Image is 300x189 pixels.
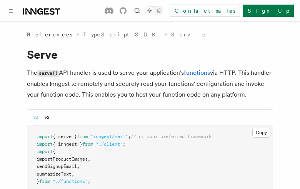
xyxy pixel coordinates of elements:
[37,156,88,162] span: importProductImages
[6,6,15,15] button: Toggle navigation
[123,141,125,147] span: ;
[96,141,123,147] span: "./client"
[83,31,160,38] a: TypeScript SDK
[145,6,163,15] button: Toggle dark mode
[45,110,50,125] button: v2
[131,134,212,139] span: // or your preferred framework
[184,69,210,76] a: functions
[37,141,53,147] span: import
[171,31,207,38] a: Serve
[170,5,240,17] a: Contact sales
[77,164,80,169] span: ,
[53,134,77,139] span: { serve }
[53,179,88,184] span: "./functions"
[53,149,55,154] span: {
[88,156,90,162] span: ,
[133,6,142,15] button: Find something...
[27,67,273,100] p: The API handler is used to serve your application's via HTTP. This handler enables Inngest to rem...
[72,171,74,177] span: ,
[37,134,53,139] span: import
[33,110,38,125] button: v3
[252,128,270,138] button: Copy
[53,141,82,147] span: { inngest }
[82,141,93,147] span: from
[37,164,77,169] span: sendSignupEmail
[37,70,59,77] code: serve()
[243,5,294,17] a: Sign Up
[90,134,128,139] span: "inngest/next"
[88,179,90,184] span: ;
[37,179,39,184] span: }
[37,171,72,177] span: summarizeText
[37,149,53,154] span: import
[27,31,72,38] span: References
[128,134,131,139] span: ;
[77,134,88,139] span: from
[39,179,50,184] span: from
[27,48,273,61] h1: Serve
